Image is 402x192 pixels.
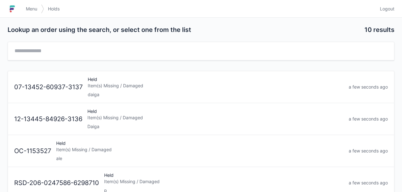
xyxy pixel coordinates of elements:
[48,6,60,12] span: Holds
[346,116,390,122] div: a few seconds ago
[41,1,44,16] img: svg>
[44,3,63,15] a: Holds
[85,108,346,130] div: Held
[85,76,346,98] div: Held
[88,83,344,89] div: Item(s) Missing / Damaged
[54,140,346,162] div: Held
[380,6,394,12] span: Logout
[104,178,344,185] div: Item(s) Missing / Damaged
[56,155,344,162] div: ale
[88,91,344,98] div: daiga
[8,135,394,167] a: OC-1153527HeldItem(s) Missing / Damagedalea few seconds ago
[8,103,394,135] a: 12-13445-84926-3136HeldItem(s) Missing / DamagedDaigaa few seconds ago
[376,3,394,15] a: Logout
[87,115,344,121] div: Item(s) Missing / Damaged
[12,178,102,188] div: RSD-206-0247586-6298710
[12,83,85,92] div: 07-13452-60937-3137
[12,146,54,156] div: OC-1153527
[26,6,37,12] span: Menu
[346,148,390,154] div: a few seconds ago
[8,71,394,103] a: 07-13452-60937-3137HeldItem(s) Missing / Damageddaigaa few seconds ago
[8,25,359,34] h2: Lookup an order using the search, or select one from the list
[12,115,85,124] div: 12-13445-84926-3136
[364,25,394,34] h2: 10 results
[346,180,390,186] div: a few seconds ago
[8,4,17,14] img: logo-small.jpg
[87,123,344,130] div: Daiga
[22,3,41,15] a: Menu
[56,146,344,153] div: Item(s) Missing / Damaged
[346,84,390,90] div: a few seconds ago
